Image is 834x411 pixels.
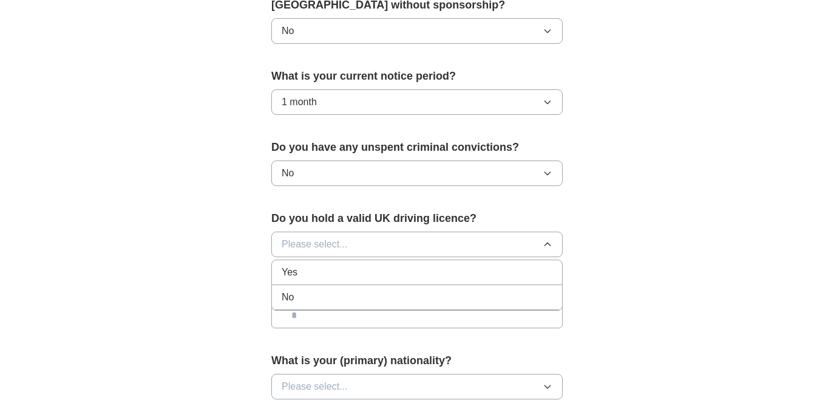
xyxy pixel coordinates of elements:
span: No [282,290,294,305]
label: Do you have any unspent criminal convictions? [271,139,563,156]
button: 1 month [271,89,563,115]
button: Please select... [271,374,563,399]
label: Do you hold a valid UK driving licence? [271,210,563,227]
span: Please select... [282,237,348,252]
button: Please select... [271,232,563,257]
span: Yes [282,265,297,280]
label: What is your current notice period? [271,68,563,85]
button: No [271,18,563,44]
span: Please select... [282,379,348,394]
label: What is your (primary) nationality? [271,353,563,369]
span: 1 month [282,95,317,109]
button: No [271,161,563,186]
span: No [282,166,294,181]
span: No [282,24,294,38]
